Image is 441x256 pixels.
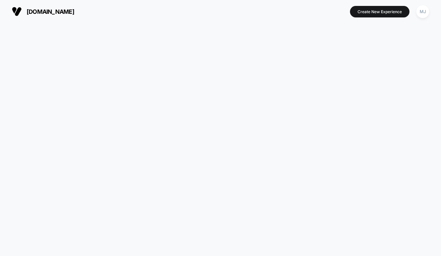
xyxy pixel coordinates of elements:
[27,8,74,15] span: [DOMAIN_NAME]
[350,6,409,17] button: Create New Experience
[10,6,76,17] button: [DOMAIN_NAME]
[414,5,431,18] button: MJ
[12,7,22,16] img: Visually logo
[416,5,429,18] div: MJ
